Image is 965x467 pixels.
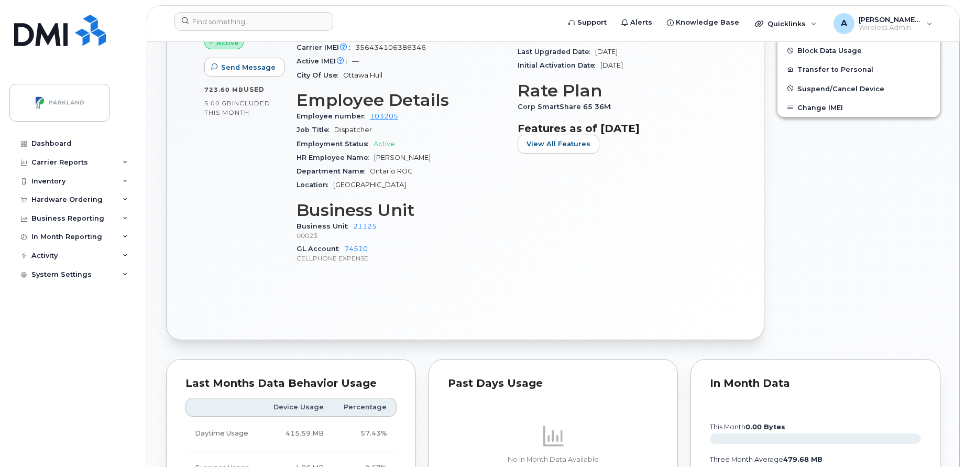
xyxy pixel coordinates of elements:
[374,140,395,148] span: Active
[244,85,265,93] span: used
[841,17,847,30] span: A
[297,201,505,220] h3: Business Unit
[614,12,660,33] a: Alerts
[204,86,244,93] span: 723.60 MB
[676,17,739,28] span: Knowledge Base
[660,12,747,33] a: Knowledge Base
[204,100,232,107] span: 5.00 GB
[777,41,940,60] button: Block Data Usage
[297,44,355,51] span: Carrier IMEI
[297,254,505,263] p: CELLPHONE EXPENSE
[518,135,599,154] button: View All Features
[518,48,595,56] span: Last Upgraded Date
[777,60,940,79] button: Transfer to Personal
[448,378,659,389] div: Past Days Usage
[216,38,239,48] span: Active
[527,139,590,149] span: View All Features
[600,61,623,69] span: [DATE]
[577,17,607,28] span: Support
[297,126,334,134] span: Job Title
[297,181,333,189] span: Location
[767,19,806,28] span: Quicklinks
[859,24,922,32] span: Wireless Admin
[518,122,726,135] h3: Features as of [DATE]
[595,48,618,56] span: [DATE]
[334,126,372,134] span: Dispatcher
[185,417,263,451] td: Daytime Usage
[710,378,921,389] div: In Month Data
[297,154,374,161] span: HR Employee Name
[297,140,374,148] span: Employment Status
[352,57,359,65] span: —
[297,112,370,120] span: Employee number
[355,44,426,51] span: 356434106386346
[518,81,726,100] h3: Rate Plan
[333,181,406,189] span: [GEOGRAPHIC_DATA]
[630,17,652,28] span: Alerts
[748,13,824,34] div: Quicklinks
[297,167,370,175] span: Department Name
[204,99,270,116] span: included this month
[185,378,397,389] div: Last Months Data Behavior Usage
[174,12,333,31] input: Find something...
[297,231,505,240] p: 00023
[859,15,922,24] span: [PERSON_NAME][EMAIL_ADDRESS][PERSON_NAME][DOMAIN_NAME]
[221,62,276,72] span: Send Message
[777,98,940,117] button: Change IMEI
[777,79,940,98] button: Suspend/Cancel Device
[204,58,284,77] button: Send Message
[370,112,398,120] a: 103205
[297,57,352,65] span: Active IMEI
[783,455,823,463] tspan: 479.68 MB
[297,71,343,79] span: City Of Use
[333,398,397,417] th: Percentage
[745,423,785,431] tspan: 0.00 Bytes
[263,417,333,451] td: 415.59 MB
[797,84,884,92] span: Suspend/Cancel Device
[374,154,431,161] span: [PERSON_NAME]
[709,423,785,431] text: this month
[344,245,368,253] a: 74510
[263,398,333,417] th: Device Usage
[448,455,659,464] p: No In Month Data Available
[518,61,600,69] span: Initial Activation Date
[561,12,614,33] a: Support
[297,222,353,230] span: Business Unit
[297,245,344,253] span: GL Account
[370,167,413,175] span: Ontario ROC
[343,71,382,79] span: Ottawa Hull
[518,103,616,111] span: Corp SmartShare 65 36M
[709,455,823,463] text: three month average
[297,91,505,110] h3: Employee Details
[826,13,940,34] div: Abisheik.Thiyagarajan@parkland.ca
[353,222,377,230] a: 21125
[333,417,397,451] td: 57.43%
